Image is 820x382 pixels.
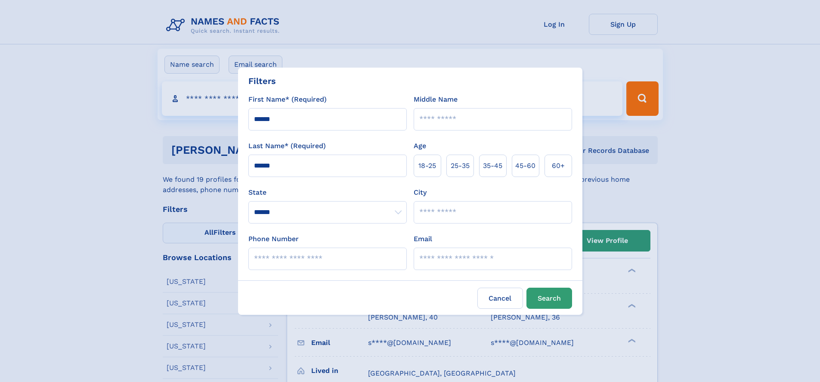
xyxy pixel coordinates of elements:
[414,187,427,198] label: City
[451,161,470,171] span: 25‑35
[248,94,327,105] label: First Name* (Required)
[526,288,572,309] button: Search
[248,75,276,87] div: Filters
[414,234,432,244] label: Email
[248,234,299,244] label: Phone Number
[414,94,458,105] label: Middle Name
[477,288,523,309] label: Cancel
[248,141,326,151] label: Last Name* (Required)
[414,141,426,151] label: Age
[248,187,407,198] label: State
[515,161,535,171] span: 45‑60
[552,161,565,171] span: 60+
[483,161,502,171] span: 35‑45
[418,161,436,171] span: 18‑25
